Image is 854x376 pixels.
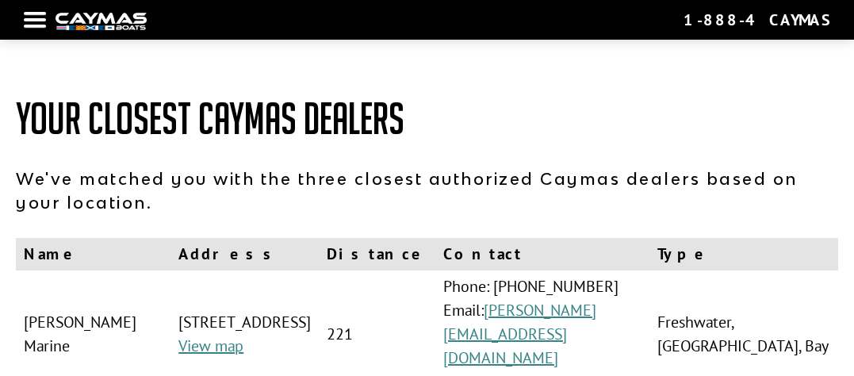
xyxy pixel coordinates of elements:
[684,10,830,30] div: 1-888-4CAYMAS
[16,167,838,214] p: We've matched you with the three closest authorized Caymas dealers based on your location.
[435,238,649,270] th: Contact
[16,238,170,270] th: Name
[319,238,435,270] th: Distance
[56,13,147,29] img: white-logo-c9c8dbefe5ff5ceceb0f0178aa75bf4bb51f6bca0971e226c86eb53dfe498488.png
[443,300,596,368] a: [PERSON_NAME][EMAIL_ADDRESS][DOMAIN_NAME]
[649,238,838,270] th: Type
[178,336,243,356] a: View map
[170,238,319,270] th: Address
[16,95,838,143] h1: Your Closest Caymas Dealers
